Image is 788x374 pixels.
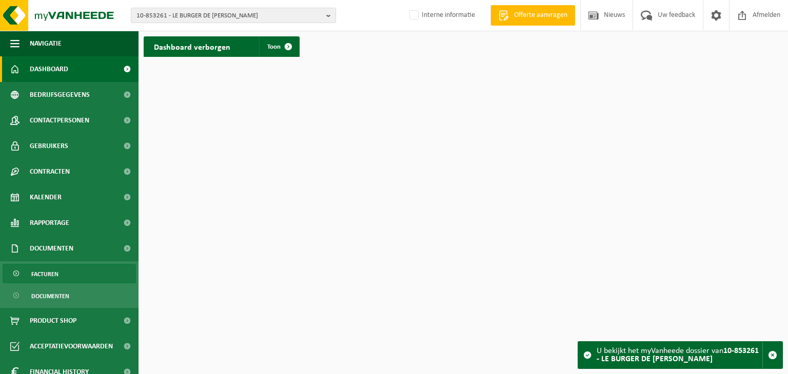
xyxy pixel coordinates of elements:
[597,342,762,368] div: U bekijkt het myVanheede dossier van
[30,31,62,56] span: Navigatie
[31,286,69,306] span: Documenten
[131,8,336,23] button: 10-853261 - LE BURGER DE [PERSON_NAME]
[267,44,281,50] span: Toon
[30,159,70,184] span: Contracten
[30,334,113,359] span: Acceptatievoorwaarden
[490,5,575,26] a: Offerte aanvragen
[30,184,62,210] span: Kalender
[259,36,299,57] a: Toon
[30,108,89,133] span: Contactpersonen
[30,308,76,334] span: Product Shop
[31,264,58,284] span: Facturen
[597,347,759,363] strong: 10-853261 - LE BURGER DE [PERSON_NAME]
[30,210,69,236] span: Rapportage
[30,133,68,159] span: Gebruikers
[3,286,136,305] a: Documenten
[407,8,475,23] label: Interne informatie
[30,236,73,261] span: Documenten
[511,10,570,20] span: Offerte aanvragen
[144,36,241,56] h2: Dashboard verborgen
[30,56,68,82] span: Dashboard
[3,264,136,283] a: Facturen
[136,8,322,24] span: 10-853261 - LE BURGER DE [PERSON_NAME]
[30,82,90,108] span: Bedrijfsgegevens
